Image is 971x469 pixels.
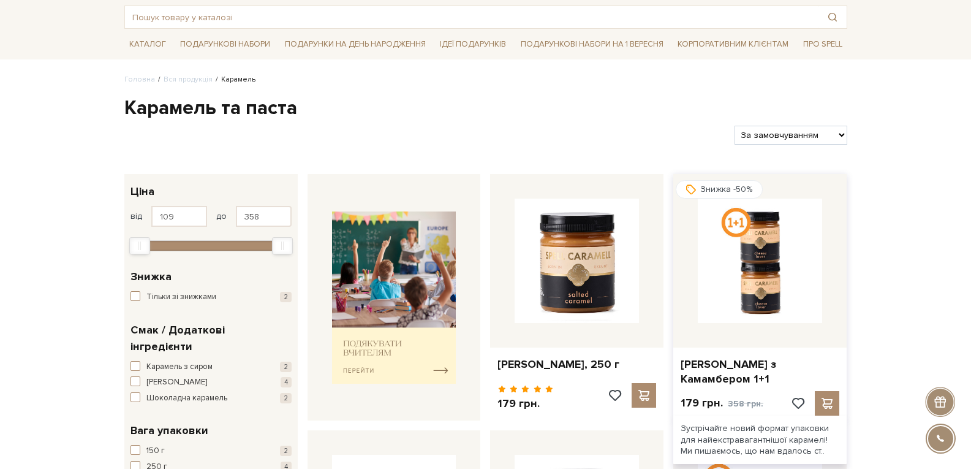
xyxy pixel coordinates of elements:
span: Карамель з сиром [146,361,213,373]
input: Ціна [236,206,292,227]
a: Ідеї подарунків [435,35,511,54]
span: до [216,211,227,222]
span: 150 г [146,445,165,457]
a: Про Spell [798,35,847,54]
span: Знижка [130,269,172,285]
a: Каталог [124,35,171,54]
div: Max [272,237,293,254]
input: Пошук товару у каталозі [125,6,818,28]
a: [PERSON_NAME], 250 г [497,357,656,372]
span: Ціна [130,183,154,200]
button: [PERSON_NAME] 4 [130,376,292,389]
span: 2 [280,393,292,403]
img: banner [332,212,456,384]
a: Подарункові набори на 1 Вересня [516,34,668,55]
a: Подарунки на День народження [280,35,431,54]
a: Корпоративним клієнтам [673,34,793,55]
h1: Карамель та паста [124,96,847,121]
p: 179 грн. [681,396,763,411]
a: [PERSON_NAME] з Камамбером 1+1 [681,357,839,386]
div: Min [129,237,150,254]
a: Головна [124,75,155,84]
span: Смак / Додаткові інгредієнти [130,322,289,355]
button: Пошук товару у каталозі [818,6,847,28]
div: Зустрічайте новий формат упаковки для найекстравагантнішої карамелі! Ми пишаємось, що нам вдалось... [673,416,847,464]
input: Ціна [151,206,207,227]
span: [PERSON_NAME] [146,376,207,389]
span: 2 [280,362,292,372]
span: Тільки зі знижками [146,291,216,303]
button: 150 г 2 [130,445,292,457]
span: 4 [281,377,292,387]
p: 179 грн. [497,397,553,411]
span: Вага упаковки [130,422,208,439]
span: 358 грн. [728,398,763,409]
span: від [130,211,142,222]
button: Карамель з сиром 2 [130,361,292,373]
li: Карамель [213,74,255,85]
div: Знижка -50% [676,180,763,199]
span: Шоколадна карамель [146,392,227,405]
span: 2 [280,446,292,456]
button: Тільки зі знижками 2 [130,291,292,303]
span: 2 [280,292,292,302]
a: Вся продукція [164,75,213,84]
button: Шоколадна карамель 2 [130,392,292,405]
img: Карамель з Камамбером 1+1 [698,199,822,323]
a: Подарункові набори [175,35,275,54]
